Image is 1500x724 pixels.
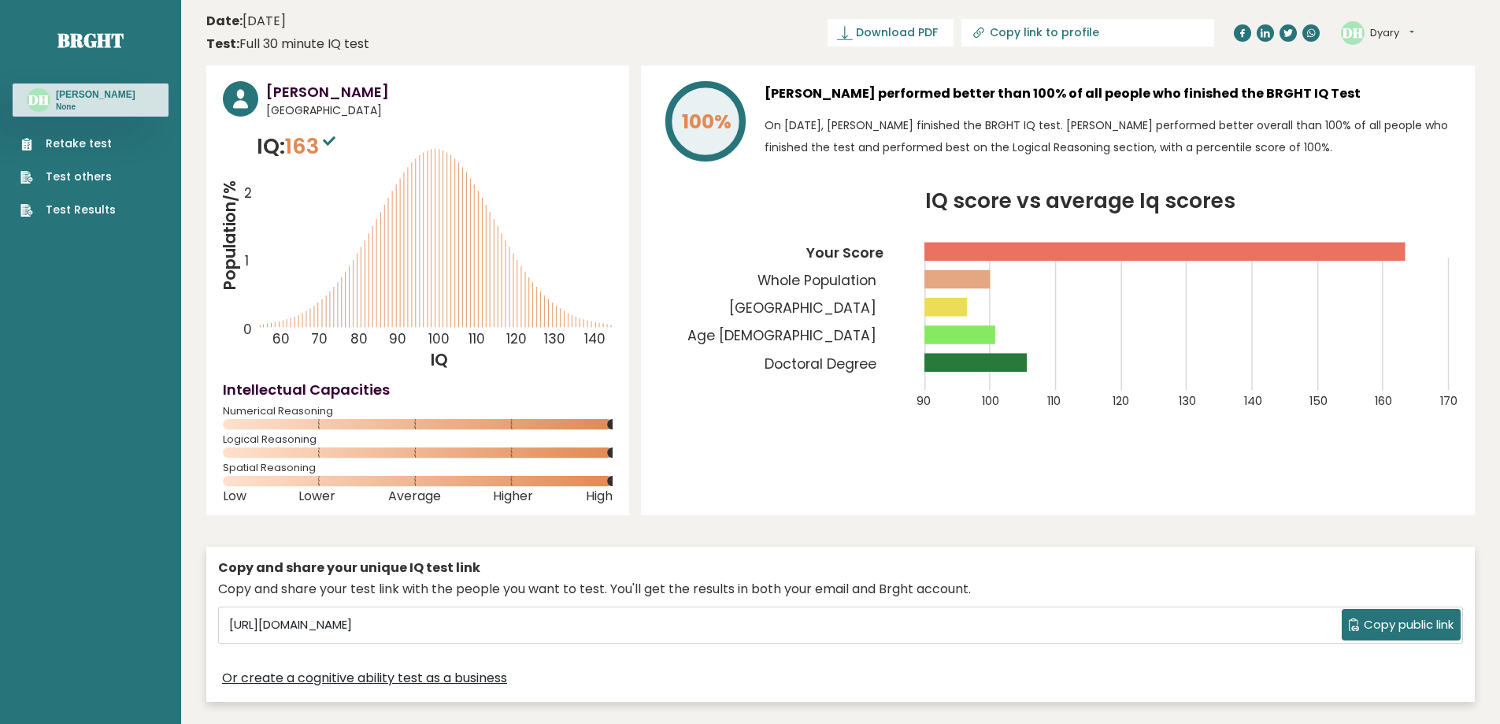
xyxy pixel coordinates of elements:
[1244,393,1262,409] tspan: 140
[493,493,533,499] span: Higher
[223,408,613,414] span: Numerical Reasoning
[218,559,1463,577] div: Copy and share your unique IQ test link
[20,202,116,218] a: Test Results
[285,132,339,161] span: 163
[917,393,931,409] tspan: 90
[20,169,116,185] a: Test others
[586,493,613,499] span: High
[243,320,252,339] tspan: 0
[1343,23,1363,41] text: DH
[1047,393,1061,409] tspan: 110
[389,329,406,348] tspan: 90
[298,493,335,499] span: Lower
[56,102,135,113] p: None
[806,243,883,262] tspan: Your Score
[757,271,876,290] tspan: Whole Population
[206,35,239,53] b: Test:
[223,436,613,443] span: Logical Reasoning
[428,329,450,348] tspan: 100
[925,186,1235,215] tspan: IQ score vs average Iq scores
[856,24,938,41] span: Download PDF
[1375,393,1392,409] tspan: 160
[545,329,566,348] tspan: 130
[584,329,606,348] tspan: 140
[687,326,876,345] tspan: Age [DEMOGRAPHIC_DATA]
[469,329,485,348] tspan: 110
[257,131,339,162] p: IQ:
[1342,609,1461,640] button: Copy public link
[350,329,368,348] tspan: 80
[311,329,328,348] tspan: 70
[206,35,369,54] div: Full 30 minute IQ test
[245,251,249,270] tspan: 1
[206,12,286,31] time: [DATE]
[266,81,613,102] h3: [PERSON_NAME]
[765,114,1458,158] p: On [DATE], [PERSON_NAME] finished the BRGHT IQ test. [PERSON_NAME] performed better overall than ...
[57,28,124,53] a: Brght
[982,393,999,409] tspan: 100
[1364,616,1454,634] span: Copy public link
[56,88,135,101] h3: [PERSON_NAME]
[388,493,441,499] span: Average
[20,136,116,152] a: Retake test
[206,12,243,30] b: Date:
[222,669,507,688] a: Or create a cognitive ability test as a business
[218,580,1463,599] div: Copy and share your test link with the people you want to test. You'll get the results in both yo...
[223,493,246,499] span: Low
[431,349,449,371] tspan: IQ
[219,180,241,291] tspan: Population/%
[765,81,1458,106] h3: [PERSON_NAME] performed better than 100% of all people who finished the BRGHT IQ Test
[1113,393,1129,409] tspan: 120
[1179,393,1196,409] tspan: 130
[1370,25,1414,41] button: Dyary
[244,184,252,203] tspan: 2
[223,465,613,471] span: Spatial Reasoning
[828,19,954,46] a: Download PDF
[729,299,876,317] tspan: [GEOGRAPHIC_DATA]
[506,329,527,348] tspan: 120
[765,355,876,373] tspan: Doctoral Degree
[272,329,290,348] tspan: 60
[1440,393,1457,409] tspan: 170
[28,91,49,109] text: DH
[266,102,613,119] span: [GEOGRAPHIC_DATA]
[223,379,613,400] h4: Intellectual Capacities
[1309,393,1328,409] tspan: 150
[682,108,731,136] tspan: 100%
